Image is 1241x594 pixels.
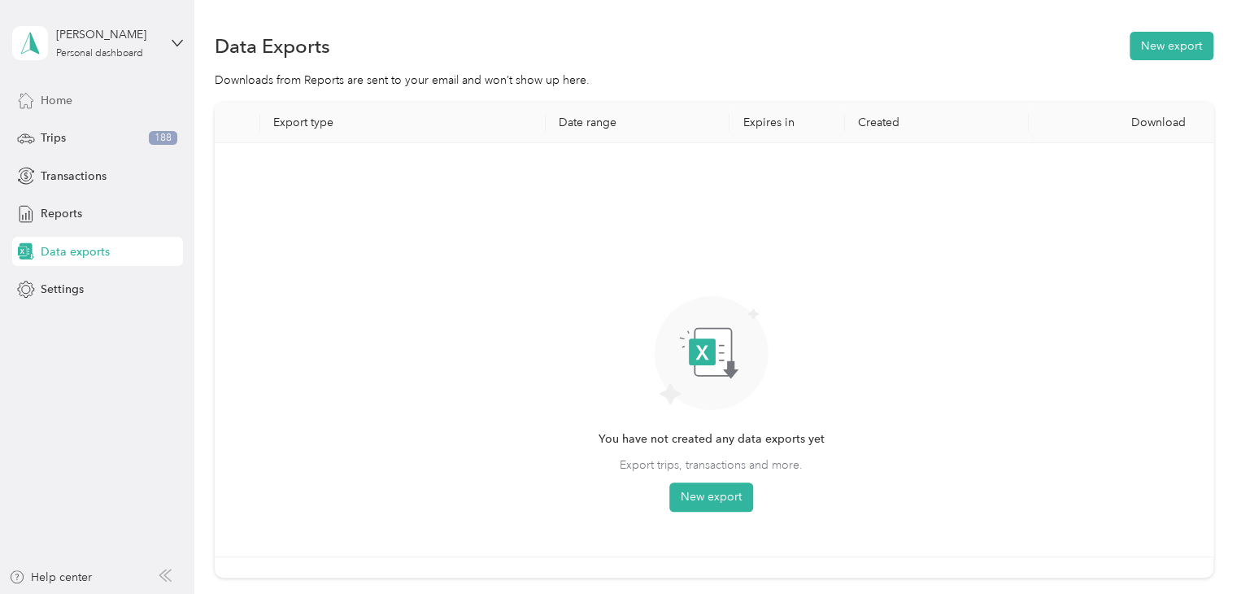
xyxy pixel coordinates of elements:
[41,129,66,146] span: Trips
[546,103,729,143] th: Date range
[41,205,82,222] span: Reports
[41,92,72,109] span: Home
[149,131,177,146] span: 188
[669,483,753,512] button: New export
[215,37,330,55] h1: Data Exports
[1042,116,1200,129] div: Download
[56,49,143,59] div: Personal dashboard
[56,26,158,43] div: [PERSON_NAME]
[41,168,107,185] span: Transactions
[41,243,110,260] span: Data exports
[41,281,84,298] span: Settings
[620,456,803,474] span: Export trips, transactions and more.
[845,103,1029,143] th: Created
[1130,32,1213,60] button: New export
[729,103,844,143] th: Expires in
[599,430,825,448] span: You have not created any data exports yet
[215,72,1213,89] div: Downloads from Reports are sent to your email and won’t show up here.
[1150,503,1241,594] iframe: Everlance-gr Chat Button Frame
[260,103,546,143] th: Export type
[9,569,92,586] button: Help center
